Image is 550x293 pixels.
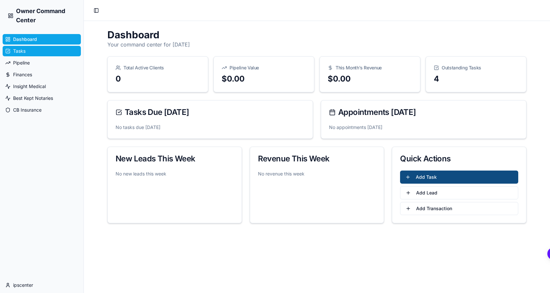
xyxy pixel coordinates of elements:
[258,171,376,177] p: No revenue this week
[3,93,81,103] a: Best Kept Notaries
[258,155,376,163] div: Revenue This Week
[329,124,518,131] p: No appointments [DATE]
[13,107,42,113] span: CB Insurance
[116,108,305,116] div: Tasks Due [DATE]
[107,41,526,48] p: Your command center for [DATE]
[400,155,518,163] div: Quick Actions
[13,83,46,90] span: Insight Medical
[329,108,518,116] div: Appointments [DATE]
[3,81,81,92] a: Insight Medical
[13,48,26,54] span: Tasks
[116,124,305,131] p: No tasks due [DATE]
[3,280,81,290] button: ipscenter
[3,58,81,68] a: Pipeline
[400,186,518,199] button: Add Lead
[328,64,412,71] div: This Month's Revenue
[400,171,518,184] button: Add Task
[116,155,234,163] div: New Leads This Week
[3,69,81,80] a: Finances
[434,64,518,71] div: Outstanding Tasks
[107,29,526,41] h1: Dashboard
[116,74,200,84] div: 0
[13,60,30,66] span: Pipeline
[3,105,81,115] a: CB Insurance
[222,64,306,71] div: Pipeline Value
[116,64,200,71] div: Total Active Clients
[13,36,37,43] span: Dashboard
[116,171,234,177] p: No new leads this week
[328,74,412,84] div: $0.00
[222,74,306,84] div: $0.00
[13,282,33,288] span: ipscenter
[3,34,81,45] a: Dashboard
[13,71,32,78] span: Finances
[8,7,76,25] h1: Owner Command Center
[434,74,518,84] div: 4
[400,202,518,215] button: Add Transaction
[3,46,81,56] a: Tasks
[13,95,53,101] span: Best Kept Notaries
